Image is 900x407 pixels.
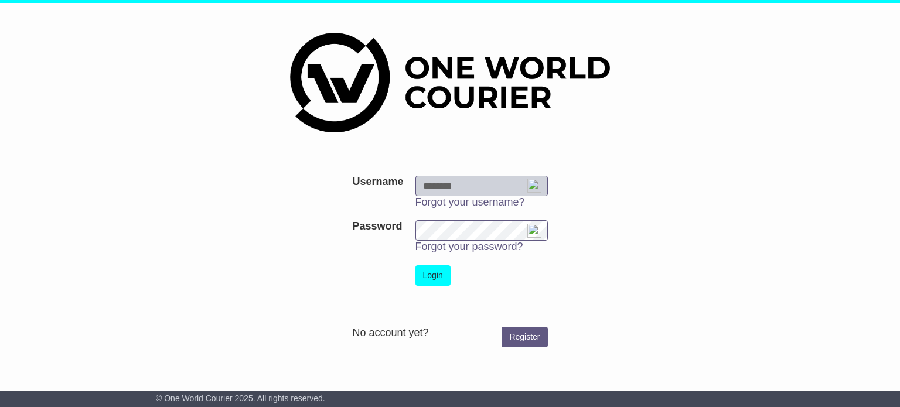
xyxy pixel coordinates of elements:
a: Forgot your username? [415,196,525,208]
img: npw-badge-icon-locked.svg [527,224,541,238]
a: Register [502,327,547,347]
label: Password [352,220,402,233]
label: Username [352,176,403,189]
span: © One World Courier 2025. All rights reserved. [156,394,325,403]
img: npw-badge-icon-locked.svg [527,179,541,193]
a: Forgot your password? [415,241,523,252]
img: One World [290,33,610,132]
div: No account yet? [352,327,547,340]
button: Login [415,265,451,286]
